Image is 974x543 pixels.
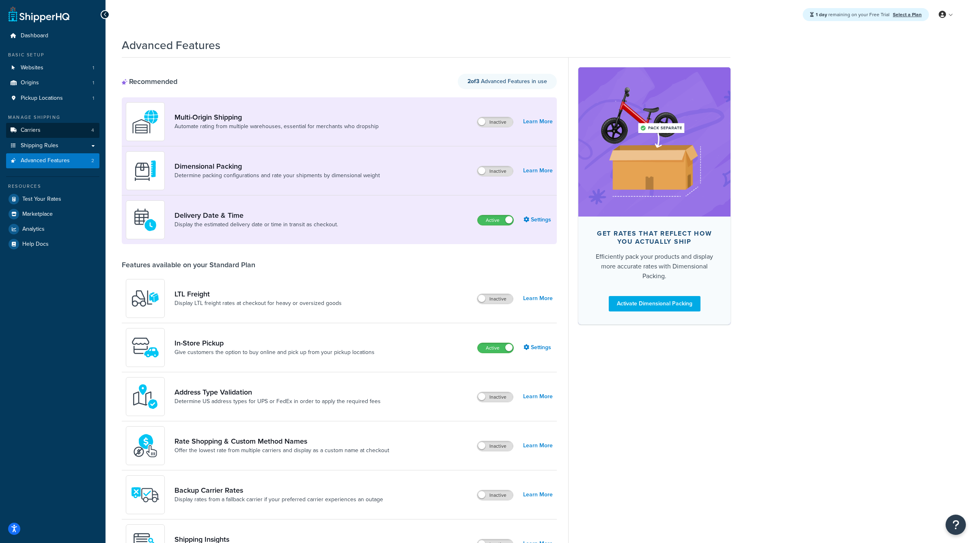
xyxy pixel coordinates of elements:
a: Offer the lowest rate from multiple carriers and display as a custom name at checkout [175,446,389,455]
strong: 2 of 3 [468,77,479,86]
a: Settings [524,342,553,353]
a: Learn More [523,293,553,304]
img: WatD5o0RtDAAAAAElFTkSuQmCC [131,107,159,136]
a: Multi-Origin Shipping [175,113,379,122]
a: Origins1 [6,75,99,90]
h1: Advanced Features [122,37,220,53]
img: gfkeb5ejjkALwAAAABJRU5ErkJggg== [131,206,159,234]
li: Pickup Locations [6,91,99,106]
span: Origins [21,79,39,86]
strong: 1 day [816,11,827,18]
a: Display the estimated delivery date or time in transit as checkout. [175,221,338,229]
li: Advanced Features [6,153,99,168]
li: Origins [6,75,99,90]
img: kIG8fy0lQAAAABJRU5ErkJggg== [131,382,159,411]
a: Pickup Locations1 [6,91,99,106]
label: Active [478,343,513,353]
a: Settings [524,214,553,225]
span: remaining on your Free Trial [816,11,891,18]
a: Activate Dimensional Packing [609,296,700,311]
span: 1 [93,64,94,71]
img: icon-duo-feat-backup-carrier-4420b188.png [131,481,159,509]
label: Inactive [477,441,513,451]
a: Learn More [523,391,553,402]
span: Websites [21,64,43,71]
a: In-Store Pickup [175,339,375,348]
div: Basic Setup [6,52,99,58]
a: Display LTL freight rates at checkout for heavy or oversized goods [175,299,342,307]
a: Dimensional Packing [175,162,380,171]
a: Help Docs [6,237,99,251]
a: LTL Freight [175,290,342,298]
a: Shipping Rules [6,138,99,153]
span: Advanced Features [21,157,70,164]
a: Address Type Validation [175,388,381,397]
span: Pickup Locations [21,95,63,102]
a: Analytics [6,222,99,236]
a: Select a Plan [893,11,922,18]
span: 1 [93,95,94,102]
a: Advanced Features2 [6,153,99,168]
a: Marketplace [6,207,99,221]
a: Dashboard [6,28,99,43]
label: Inactive [477,294,513,304]
a: Test Your Rates [6,192,99,206]
div: Features available on your Standard Plan [122,260,255,269]
div: Recommended [122,77,177,86]
span: Test Your Rates [22,196,61,203]
div: Manage Shipping [6,114,99,121]
label: Active [478,215,513,225]
img: y79ZsPf0fXUFUhFXDzUgf+ktZg5F2+ohG75+v3d2s1D9TjoU8PiyCIluIjV41seZevKCRuEjTPPOKHJsQcmKCXGdfprl3L4q7... [131,284,159,313]
a: Carriers4 [6,123,99,138]
label: Inactive [477,392,513,402]
a: Learn More [523,489,553,500]
img: icon-duo-feat-rate-shopping-ecdd8bed.png [131,431,159,460]
a: Determine US address types for UPS or FedEx in order to apply the required fees [175,397,381,406]
span: Help Docs [22,241,49,248]
a: Delivery Date & Time [175,211,338,220]
span: 1 [93,79,94,86]
span: Analytics [22,226,45,233]
div: Get rates that reflect how you actually ship [591,230,718,246]
a: Automate rating from multiple warehouses, essential for merchants who dropship [175,122,379,131]
span: Carriers [21,127,41,134]
a: Learn More [523,165,553,176]
div: Resources [6,183,99,190]
span: Shipping Rules [21,142,58,149]
label: Inactive [477,490,513,500]
a: Display rates from a fallback carrier if your preferred carrier experiences an outage [175,496,383,504]
div: Efficiently pack your products and display more accurate rates with Dimensional Packing. [591,252,718,281]
button: Open Resource Center [946,515,966,535]
label: Inactive [477,166,513,176]
img: wfgcfpwTIucLEAAAAASUVORK5CYII= [131,333,159,362]
a: Rate Shopping & Custom Method Names [175,437,389,446]
img: DTVBYsAAAAAASUVORK5CYII= [131,157,159,185]
img: feature-image-dim-d40ad3071a2b3c8e08177464837368e35600d3c5e73b18a22c1e4bb210dc32ac.png [590,79,718,204]
span: 4 [91,127,94,134]
span: Dashboard [21,32,48,39]
span: Advanced Features in use [468,77,547,86]
li: Carriers [6,123,99,138]
a: Learn More [523,116,553,127]
a: Backup Carrier Rates [175,486,383,495]
span: 2 [91,157,94,164]
label: Inactive [477,117,513,127]
a: Give customers the option to buy online and pick up from your pickup locations [175,348,375,356]
a: Learn More [523,440,553,451]
span: Marketplace [22,211,53,218]
a: Websites1 [6,60,99,75]
li: Websites [6,60,99,75]
a: Determine packing configurations and rate your shipments by dimensional weight [175,172,380,180]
